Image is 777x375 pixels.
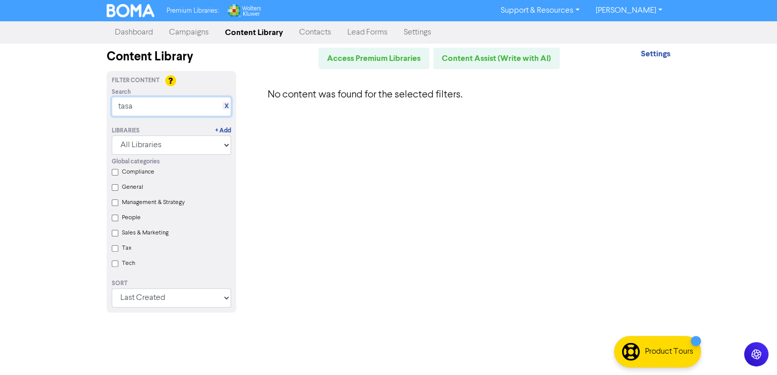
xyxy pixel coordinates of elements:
[224,103,229,110] a: X
[493,3,588,19] a: Support & Resources
[107,4,154,17] img: BOMA Logo
[641,50,670,58] a: Settings
[122,228,169,237] label: Sales & Marketing
[226,4,261,17] img: Wolters Kluwer
[122,167,154,177] label: Compliance
[396,22,439,43] a: Settings
[112,279,231,288] div: Sort
[122,183,143,192] label: General
[167,8,218,14] span: Premium Libraries:
[107,22,161,43] a: Dashboard
[112,157,231,166] div: Global categories
[726,326,777,375] iframe: Chat Widget
[112,88,131,97] span: Search
[112,76,231,85] div: Filter Content
[112,126,140,135] div: Libraries
[318,48,429,69] a: Access Premium Libraries
[291,22,339,43] a: Contacts
[215,126,231,135] a: + Add
[251,71,670,119] div: No content was found for the selected filters.
[217,22,291,43] a: Content Library
[161,22,217,43] a: Campaigns
[122,244,132,253] label: Tax
[588,3,670,19] a: [PERSON_NAME]
[122,198,185,207] label: Management & Strategy
[107,48,236,66] div: Content Library
[433,48,560,69] a: Content Assist (Write with AI)
[641,49,670,59] strong: Settings
[339,22,396,43] a: Lead Forms
[122,259,135,268] label: Tech
[122,213,141,222] label: People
